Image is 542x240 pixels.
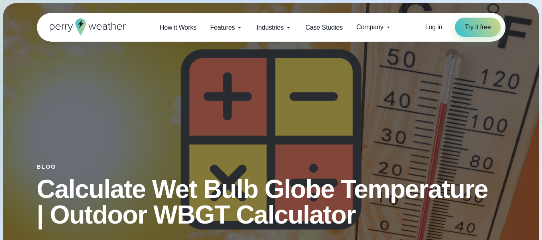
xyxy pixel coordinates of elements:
[256,23,284,32] span: Industries
[153,19,203,36] a: How it Works
[425,22,443,32] a: Log in
[356,22,383,32] span: Company
[37,163,505,170] div: Blog
[37,176,505,228] h1: Calculate Wet Bulb Globe Temperature | Outdoor WBGT Calculator
[425,24,443,30] span: Log in
[160,23,197,32] span: How it Works
[465,22,491,32] span: Try it free
[210,23,235,32] span: Features
[305,23,343,32] span: Case Studies
[298,19,349,36] a: Case Studies
[455,18,500,37] a: Try it free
